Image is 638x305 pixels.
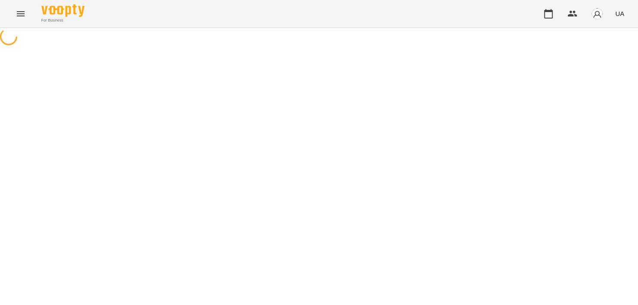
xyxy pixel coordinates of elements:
[591,8,603,20] img: avatar_s.png
[612,6,628,22] button: UA
[10,3,31,24] button: Menu
[615,9,624,18] span: UA
[41,18,84,23] span: For Business
[41,4,84,17] img: Voopty Logo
